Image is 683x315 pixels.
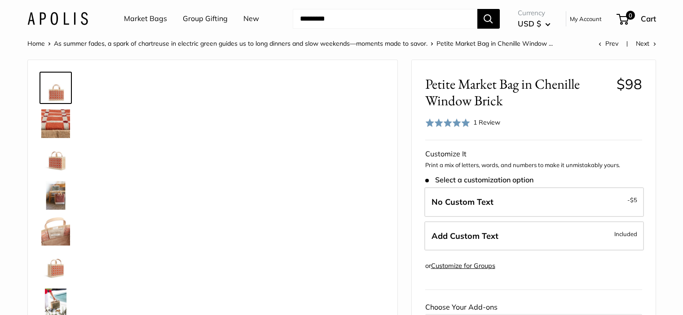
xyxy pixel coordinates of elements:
[41,73,70,102] img: Petite Market Bag in Chenille Window Brick
[40,143,72,176] a: Petite Market Bag in Chenille Window Brick
[599,39,618,47] a: Prev
[425,260,495,272] div: or
[41,145,70,174] img: Petite Market Bag in Chenille Window Brick
[617,75,642,93] span: $98
[477,9,500,29] button: Search
[41,253,70,281] img: Petite Market Bag in Chenille Window Brick
[630,196,637,203] span: $5
[425,176,533,184] span: Select a customization option
[518,7,551,19] span: Currency
[425,76,610,109] span: Petite Market Bag in Chenille Window Brick
[183,12,228,26] a: Group Gifting
[40,179,72,211] a: Petite Market Bag in Chenille Window Brick
[518,19,541,28] span: USD $
[432,231,498,241] span: Add Custom Text
[424,221,644,251] label: Add Custom Text
[54,39,427,47] a: As summer fades, a spark of chartreuse in electric green guides us to long dinners and slow weeke...
[293,9,477,29] input: Search...
[41,181,70,210] img: Petite Market Bag in Chenille Window Brick
[124,12,167,26] a: Market Bags
[626,11,635,20] span: 0
[617,12,656,26] a: 0 Cart
[614,229,637,239] span: Included
[425,161,642,170] p: Print a mix of letters, words, and numbers to make it unmistakably yours.
[41,217,70,246] img: Petite Market Bag in Chenille Window Brick
[432,197,494,207] span: No Custom Text
[425,147,642,161] div: Customize It
[40,251,72,283] a: Petite Market Bag in Chenille Window Brick
[641,14,656,23] span: Cart
[570,13,602,24] a: My Account
[27,12,88,25] img: Apolis
[27,39,45,47] a: Home
[40,215,72,247] a: Petite Market Bag in Chenille Window Brick
[40,72,72,104] a: Petite Market Bag in Chenille Window Brick
[424,187,644,217] label: Leave Blank
[436,39,553,47] span: Petite Market Bag in Chenille Window ...
[40,108,72,140] a: Petite Market Bag in Chenille Window Brick
[243,12,259,26] a: New
[41,109,70,138] img: Petite Market Bag in Chenille Window Brick
[473,118,500,126] span: 1 Review
[431,262,495,270] a: Customize for Groups
[627,194,637,205] span: -
[636,39,656,47] a: Next
[27,38,553,49] nav: Breadcrumb
[518,17,551,31] button: USD $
